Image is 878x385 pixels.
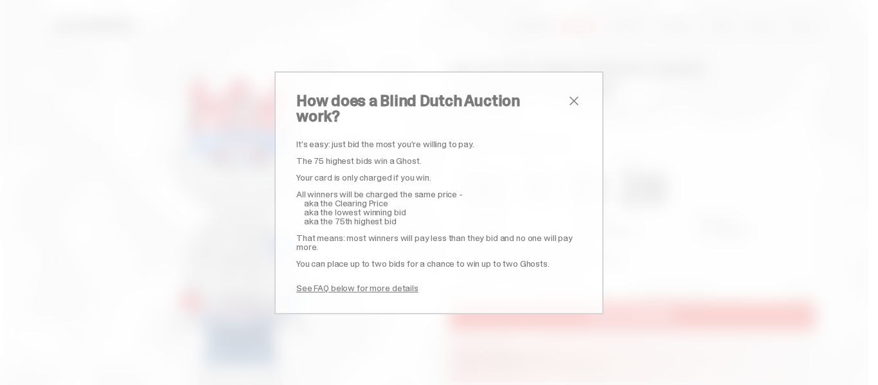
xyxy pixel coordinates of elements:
[296,173,582,182] p: Your card is only charged if you win.
[296,190,582,199] p: All winners will be charged the same price -
[296,259,582,268] p: You can place up to two bids for a chance to win up to two Ghosts.
[304,206,406,218] span: aka the lowest winning bid
[296,233,582,251] p: That means: most winners will pay less than they bid and no one will pay more.
[296,93,566,124] h2: How does a Blind Dutch Auction work?
[296,139,582,148] p: It’s easy: just bid the most you’re willing to pay.
[566,93,582,109] button: close
[296,156,582,165] p: The 75 highest bids win a Ghost.
[296,282,418,294] a: See FAQ below for more details
[304,215,397,227] span: aka the 75th highest bid
[304,197,388,209] span: aka the Clearing Price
